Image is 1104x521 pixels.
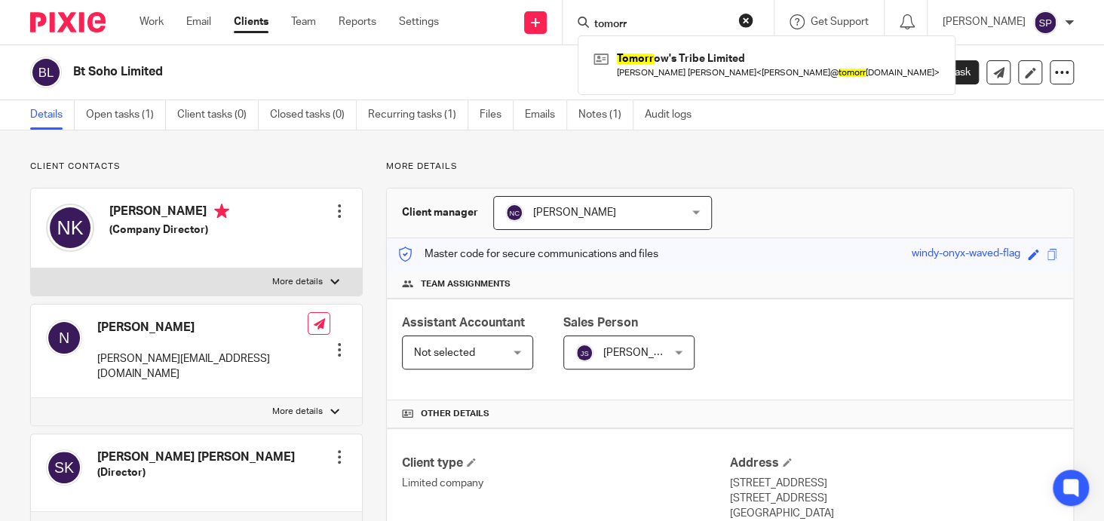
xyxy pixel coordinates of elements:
[505,204,523,222] img: svg%3E
[30,161,363,173] p: Client contacts
[86,100,166,130] a: Open tasks (1)
[730,506,1058,521] p: [GEOGRAPHIC_DATA]
[109,204,229,222] h4: [PERSON_NAME]
[368,100,468,130] a: Recurring tasks (1)
[730,476,1058,491] p: [STREET_ADDRESS]
[730,455,1058,471] h4: Address
[402,317,525,329] span: Assistant Accountant
[645,100,703,130] a: Audit logs
[480,100,514,130] a: Files
[399,14,439,29] a: Settings
[46,449,82,486] img: svg%3E
[73,64,710,80] h2: Bt Soho Limited
[421,408,489,420] span: Other details
[414,348,475,358] span: Not selected
[533,207,616,218] span: [PERSON_NAME]
[46,204,94,252] img: svg%3E
[186,14,211,29] a: Email
[603,348,686,358] span: [PERSON_NAME]
[177,100,259,130] a: Client tasks (0)
[912,246,1020,263] div: windy-onyx-waved-flag
[339,14,376,29] a: Reports
[30,57,62,88] img: svg%3E
[270,100,357,130] a: Closed tasks (0)
[46,320,82,356] img: svg%3E
[402,455,730,471] h4: Client type
[109,222,229,238] h5: (Company Director)
[30,100,75,130] a: Details
[97,465,295,480] h5: (Director)
[730,491,1058,506] p: [STREET_ADDRESS]
[402,476,730,491] p: Limited company
[738,13,753,28] button: Clear
[272,406,323,418] p: More details
[291,14,316,29] a: Team
[272,276,323,288] p: More details
[421,278,511,290] span: Team assignments
[402,205,478,220] h3: Client manager
[811,17,869,27] span: Get Support
[578,100,633,130] a: Notes (1)
[525,100,567,130] a: Emails
[943,14,1026,29] p: [PERSON_NAME]
[593,18,728,32] input: Search
[563,317,638,329] span: Sales Person
[386,161,1074,173] p: More details
[398,247,658,262] p: Master code for secure communications and files
[214,204,229,219] i: Primary
[575,344,593,362] img: svg%3E
[97,449,295,465] h4: [PERSON_NAME] [PERSON_NAME]
[97,320,308,336] h4: [PERSON_NAME]
[1033,11,1057,35] img: svg%3E
[30,12,106,32] img: Pixie
[140,14,164,29] a: Work
[234,14,268,29] a: Clients
[97,351,308,382] p: [PERSON_NAME][EMAIL_ADDRESS][DOMAIN_NAME]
